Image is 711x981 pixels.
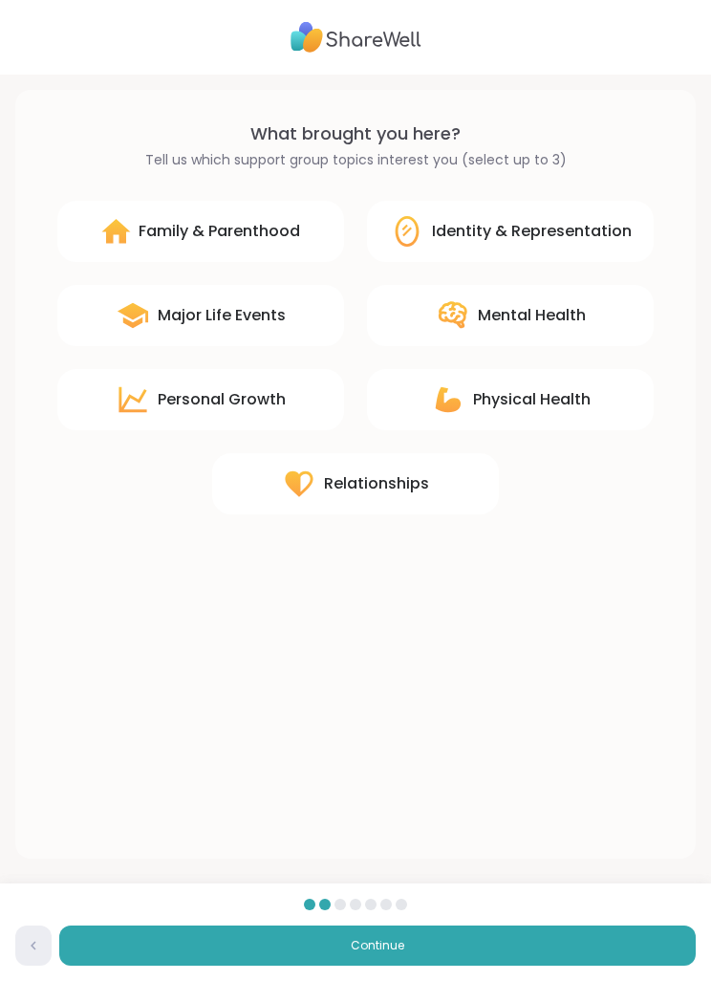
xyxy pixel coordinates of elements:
img: ShareWell Logo [291,15,421,59]
span: What brought you here? [250,120,461,146]
span: Tell us which support group topics interest you (select up to 3) [145,150,567,170]
div: Relationships [324,472,429,495]
div: Personal Growth [158,388,286,411]
div: Identity & Representation [432,220,632,243]
div: Family & Parenthood [139,220,300,243]
button: Continue [59,926,696,966]
div: Mental Health [478,304,586,327]
div: Physical Health [473,388,591,411]
div: Major Life Events [158,304,286,327]
span: Continue [351,937,404,954]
